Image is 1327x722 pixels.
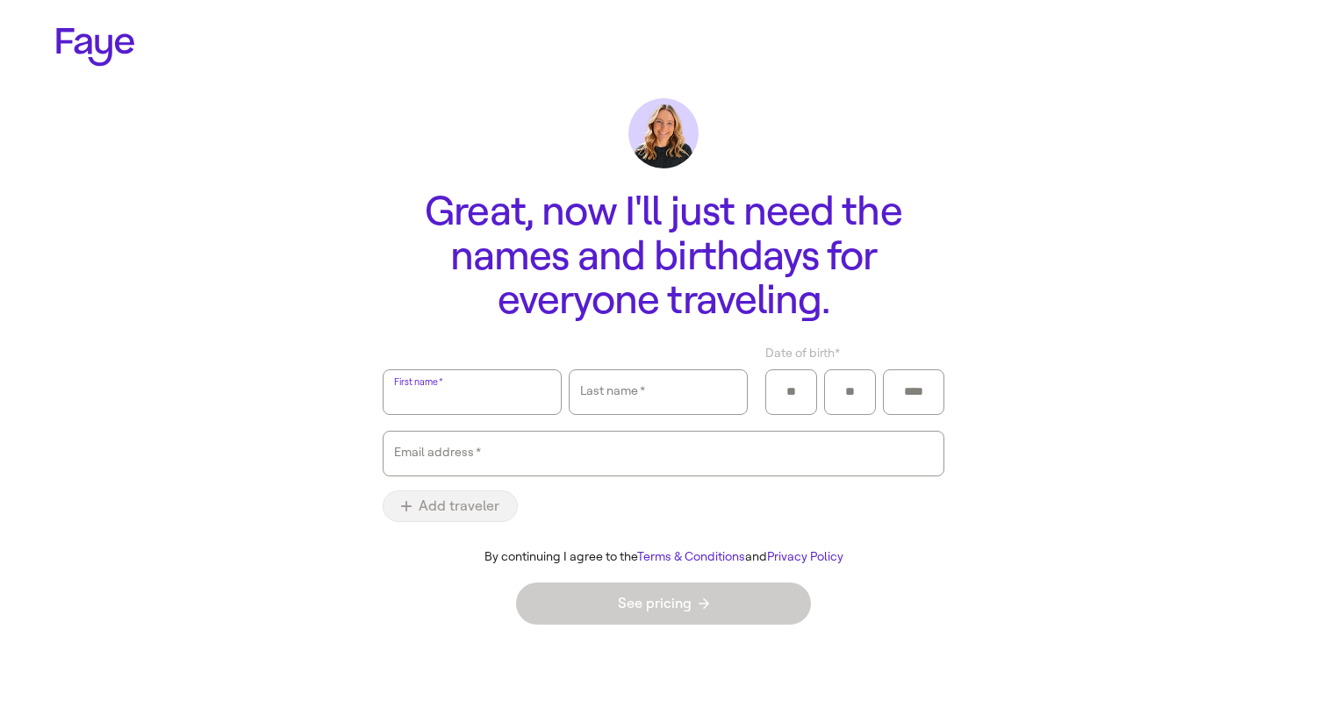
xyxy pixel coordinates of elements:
a: Terms & Conditions [637,549,745,564]
h1: Great, now I'll just need the names and birthdays for everyone traveling. [383,189,944,323]
input: Month [777,379,806,405]
button: Add traveler [383,490,518,522]
input: Day [836,379,864,405]
a: Privacy Policy [767,549,843,564]
label: First name [392,373,444,390]
button: See pricing [516,583,811,625]
span: See pricing [618,597,709,611]
input: Year [894,379,933,405]
span: Add traveler [401,499,499,513]
div: By continuing I agree to the and [369,550,958,565]
span: Date of birth * [765,344,840,362]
